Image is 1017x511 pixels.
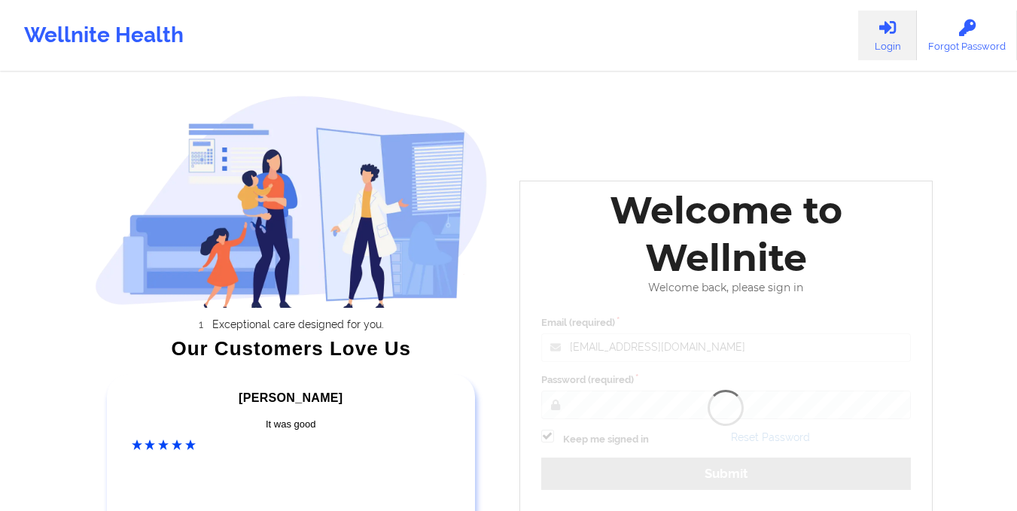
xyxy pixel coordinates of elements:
div: It was good [132,417,451,432]
img: wellnite-auth-hero_200.c722682e.png [95,95,488,308]
div: Welcome to Wellnite [531,187,922,281]
div: Welcome back, please sign in [531,281,922,294]
li: Exceptional care designed for you. [108,318,488,330]
span: [PERSON_NAME] [239,391,343,404]
a: Forgot Password [917,11,1017,60]
a: Login [858,11,917,60]
div: Our Customers Love Us [95,341,488,356]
